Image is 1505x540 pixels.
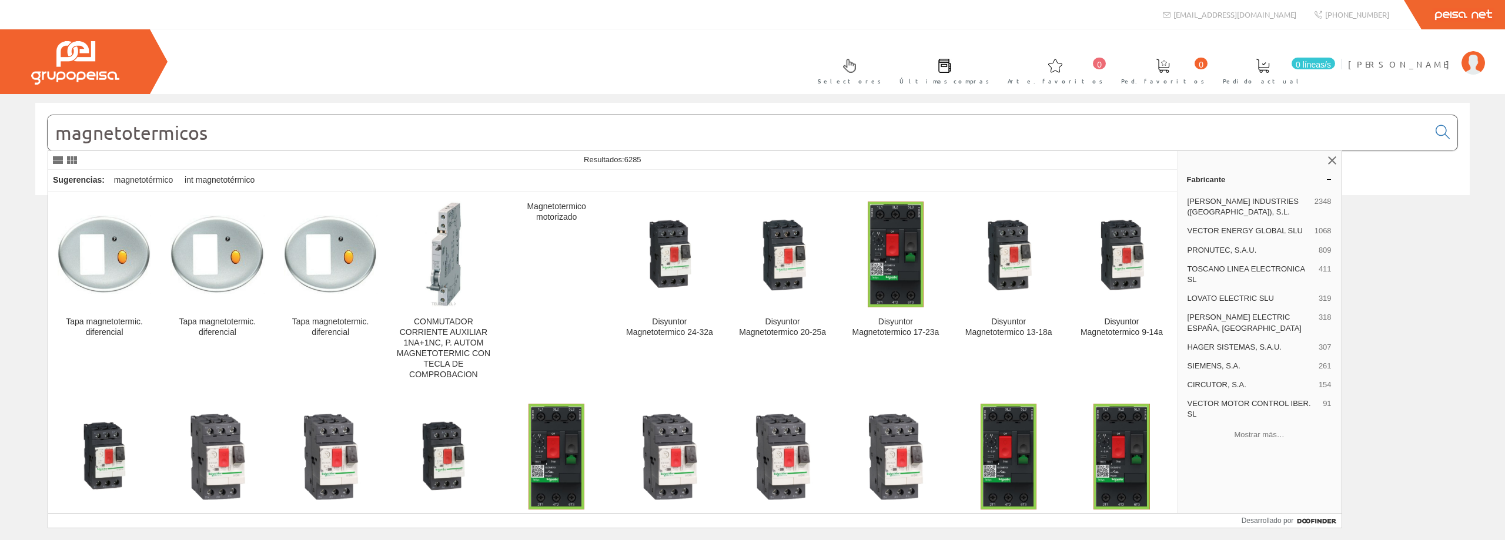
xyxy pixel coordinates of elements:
[1319,380,1332,390] span: 154
[1319,245,1332,256] span: 809
[1348,49,1485,60] a: [PERSON_NAME]
[48,192,160,394] a: Tapa magnetotermic. diferencial Tapa magnetotermic. diferencial
[529,404,585,509] img: Disyuntor Magnetotermico 1-1,6a
[736,207,830,301] img: Disyuntor Magnetotermico 20-25a
[284,317,377,338] div: Tapa magnetotermic. diferencial
[500,192,613,394] a: Magnetotermico motorizado
[1319,312,1332,333] span: 318
[1188,245,1314,256] span: PRONUTEC, S.A.U.
[1093,404,1150,509] img: Disyuntor Magnetotermico 0,1-0,16a
[31,41,119,85] img: Grupo Peisa
[1008,76,1103,85] font: Arte. favoritos
[114,175,173,185] font: magnetotérmico
[1319,293,1332,304] span: 319
[1188,361,1314,371] span: SIEMENS, S.A.
[1075,207,1168,301] img: Disyuntor Magnetotermico 9-14a
[736,410,830,504] img: Disyuntor Magnetotermico 0,40-0,63a
[1188,264,1314,285] span: TOSCANO LINEA ELECTRONICA SL
[899,76,989,85] font: Últimas compras
[623,410,716,504] img: Disyuntor Magnetotermico 0,63-1a
[1188,196,1310,217] span: [PERSON_NAME] INDUSTRIES ([GEOGRAPHIC_DATA]), S.L.
[58,410,151,504] img: Disyuntor Magnetotermico 6-10a
[962,317,1055,338] div: Disyuntor Magnetotermico 13-18a
[818,76,881,85] font: Selectores
[1242,514,1342,528] a: Desarrollado por
[623,317,716,338] div: Disyuntor Magnetotermico 24-32a
[1199,60,1203,69] font: 0
[1188,226,1310,236] span: VECTOR ENERGY GLOBAL SLU
[1173,9,1296,19] font: [EMAIL_ADDRESS][DOMAIN_NAME]
[1319,361,1332,371] span: 261
[48,115,1429,150] input: Buscar...
[1323,398,1331,420] span: 91
[584,155,641,164] span: Resultados:
[53,175,105,185] font: Sugerencias:
[170,317,264,338] div: Tapa magnetotermic. diferencial
[1188,342,1314,353] span: HAGER SISTEMAS, S.A.U.
[1315,196,1332,217] span: 2348
[613,192,725,394] a: Disyuntor Magnetotermico 24-32a Disyuntor Magnetotermico 24-32a
[284,215,377,293] img: Tapa magnetotermic. diferencial
[1319,264,1332,285] span: 411
[1178,170,1342,189] a: Fabricante
[1182,425,1337,445] button: Mostrar más…
[1223,76,1303,85] font: Pedido actual
[425,202,462,307] img: CONMUTADOR CORRIENTE AUXILIAR 1NA+1NC, P. AUTOM MAGNETOTERMIC CON TECLA DE COMPROBACION
[1121,76,1205,85] font: Ped. favoritos
[170,410,264,504] img: Disyuntor Magnetotermico 4-6,3a
[1319,342,1332,353] span: 307
[58,317,151,338] div: Tapa magnetotermic. diferencial
[623,207,716,301] img: Disyuntor Magnetotermico 24-32a
[1188,398,1319,420] span: VECTOR MOTOR CONTROL IBER. SL
[849,410,942,504] img: Disyuntor Magnetotermico 0,25-0,40a
[1188,380,1314,390] span: CIRCUTOR, S.A.
[868,202,924,307] img: Disyuntor Magnetotermico 17-23a
[727,192,839,394] a: Disyuntor Magnetotermico 20-25a Disyuntor Magnetotermico 20-25a
[806,49,887,92] a: Selectores
[1325,9,1389,19] font: [PHONE_NUMBER]
[736,317,830,338] div: Disyuntor Magnetotermico 20-25a
[1348,59,1456,69] font: [PERSON_NAME]
[1188,293,1314,304] span: LOVATO ELECTRIC SLU
[1188,312,1314,333] span: [PERSON_NAME] ELECTRIC ESPAÑA, [GEOGRAPHIC_DATA]
[397,317,490,380] div: CONMUTADOR CORRIENTE AUXILIAR 1NA+1NC, P. AUTOM MAGNETOTERMIC CON TECLA DE COMPROBACION
[1296,60,1331,69] font: 0 líneas/s
[397,410,490,504] img: Disyuntor Magnetotermico 1,6-2,5a
[510,202,603,223] div: Magnetotermico motorizado
[624,155,641,164] span: 6285
[849,317,942,338] div: Disyuntor Magnetotermico 17-23a
[1315,226,1332,236] span: 1068
[981,404,1037,509] img: Disyuntor Magnetotermico 0,16-0,25a
[161,192,273,394] a: Tapa magnetotermic. diferencial Tapa magnetotermic. diferencial
[1242,516,1294,525] font: Desarrollado por
[952,192,1065,394] a: Disyuntor Magnetotermico 13-18a Disyuntor Magnetotermico 13-18a
[275,192,387,394] a: Tapa magnetotermic. diferencial Tapa magnetotermic. diferencial
[284,410,377,504] img: Disyuntor Magnetotermico 2,5-4a
[185,175,255,185] font: int magnetotérmico
[888,49,995,92] a: Últimas compras
[1075,317,1168,338] div: Disyuntor Magnetotermico 9-14a
[387,192,500,394] a: CONMUTADOR CORRIENTE AUXILIAR 1NA+1NC, P. AUTOM MAGNETOTERMIC CON TECLA DE COMPROBACION CONMUTADO...
[170,215,264,293] img: Tapa magnetotermic. diferencial
[1097,60,1102,69] font: 0
[1065,192,1178,394] a: Disyuntor Magnetotermico 9-14a Disyuntor Magnetotermico 9-14a
[58,215,151,293] img: Tapa magnetotermic. diferencial
[840,192,952,394] a: Disyuntor Magnetotermico 17-23a Disyuntor Magnetotermico 17-23a
[962,207,1055,301] img: Disyuntor Magnetotermico 13-18a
